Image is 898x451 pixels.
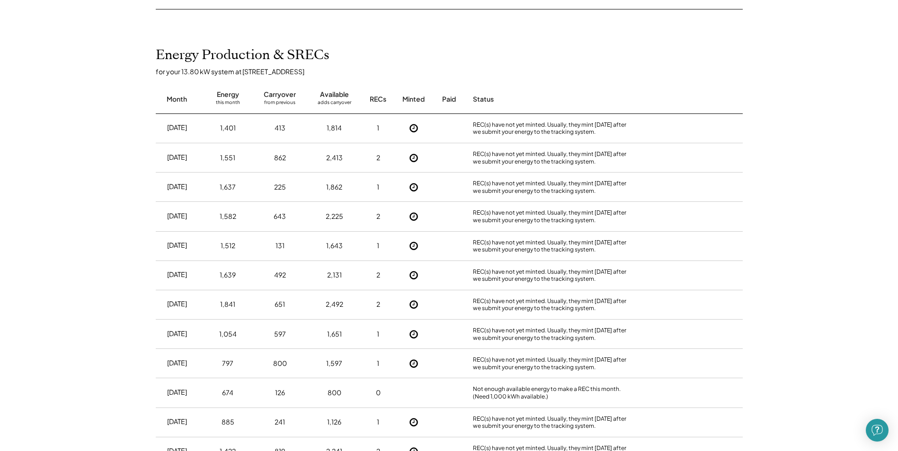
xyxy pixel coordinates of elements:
[219,330,237,339] div: 1,054
[326,153,343,163] div: 2,413
[167,153,187,162] div: [DATE]
[318,99,351,109] div: adds carryover
[167,299,187,309] div: [DATE]
[327,330,342,339] div: 1,651
[167,182,187,191] div: [DATE]
[167,241,187,250] div: [DATE]
[167,270,187,279] div: [DATE]
[326,359,342,368] div: 1,597
[376,388,381,398] div: 0
[407,297,421,312] button: Not Yet Minted
[274,270,286,280] div: 492
[156,47,329,63] h2: Energy Production & SRECs
[407,151,421,165] button: Not Yet Minted
[473,180,634,194] div: REC(s) have not yet minted. Usually, they mint [DATE] after we submit your energy to the tracking...
[320,90,349,99] div: Available
[473,268,634,283] div: REC(s) have not yet minted. Usually, they mint [DATE] after we submit your energy to the tracking...
[273,359,287,368] div: 800
[220,123,236,133] div: 1,401
[376,212,380,221] div: 2
[473,239,634,253] div: REC(s) have not yet minted. Usually, they mint [DATE] after we submit your energy to the tracking...
[327,123,342,133] div: 1,814
[377,417,379,427] div: 1
[326,300,343,309] div: 2,492
[167,95,187,104] div: Month
[407,327,421,341] button: Not Yet Minted
[473,121,634,136] div: REC(s) have not yet minted. Usually, they mint [DATE] after we submit your energy to the tracking...
[167,417,187,426] div: [DATE]
[473,95,634,104] div: Status
[274,212,286,221] div: 643
[407,209,421,224] button: Not Yet Minted
[407,180,421,194] button: Not Yet Minted
[473,150,634,165] div: REC(s) have not yet minted. Usually, they mint [DATE] after we submit your energy to the tracking...
[264,90,296,99] div: Carryover
[407,121,421,135] button: Not Yet Minted
[274,182,286,192] div: 225
[327,270,342,280] div: 2,131
[264,99,295,109] div: from previous
[222,359,233,368] div: 797
[167,388,187,397] div: [DATE]
[328,388,341,398] div: 800
[275,388,285,398] div: 126
[222,388,233,398] div: 674
[276,241,285,251] div: 131
[156,67,752,76] div: for your 13.80 kW system at [STREET_ADDRESS]
[222,417,234,427] div: 885
[473,327,634,341] div: REC(s) have not yet minted. Usually, they mint [DATE] after we submit your energy to the tracking...
[275,123,285,133] div: 413
[402,95,425,104] div: Minted
[217,90,239,99] div: Energy
[275,300,285,309] div: 651
[407,239,421,253] button: Not Yet Minted
[326,182,342,192] div: 1,862
[377,123,379,133] div: 1
[377,330,379,339] div: 1
[473,415,634,430] div: REC(s) have not yet minted. Usually, they mint [DATE] after we submit your energy to the tracking...
[327,417,341,427] div: 1,126
[220,182,236,192] div: 1,637
[220,212,236,221] div: 1,582
[376,300,380,309] div: 2
[167,211,187,221] div: [DATE]
[275,417,285,427] div: 241
[866,419,889,442] div: Open Intercom Messenger
[274,153,286,163] div: 862
[376,153,380,163] div: 2
[473,297,634,312] div: REC(s) have not yet minted. Usually, they mint [DATE] after we submit your energy to the tracking...
[377,241,379,251] div: 1
[473,356,634,371] div: REC(s) have not yet minted. Usually, they mint [DATE] after we submit your energy to the tracking...
[377,182,379,192] div: 1
[220,300,235,309] div: 1,841
[167,329,187,338] div: [DATE]
[220,153,235,163] div: 1,551
[407,356,421,371] button: Not Yet Minted
[220,270,236,280] div: 1,639
[326,241,343,251] div: 1,643
[376,270,380,280] div: 2
[442,95,456,104] div: Paid
[370,95,386,104] div: RECs
[473,385,634,400] div: Not enough available energy to make a REC this month. (Need 1,000 kWh available.)
[216,99,240,109] div: this month
[473,209,634,224] div: REC(s) have not yet minted. Usually, they mint [DATE] after we submit your energy to the tracking...
[407,415,421,429] button: Not Yet Minted
[407,268,421,282] button: Not Yet Minted
[167,358,187,368] div: [DATE]
[221,241,235,251] div: 1,512
[274,330,286,339] div: 597
[377,359,379,368] div: 1
[167,123,187,132] div: [DATE]
[326,212,343,221] div: 2,225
